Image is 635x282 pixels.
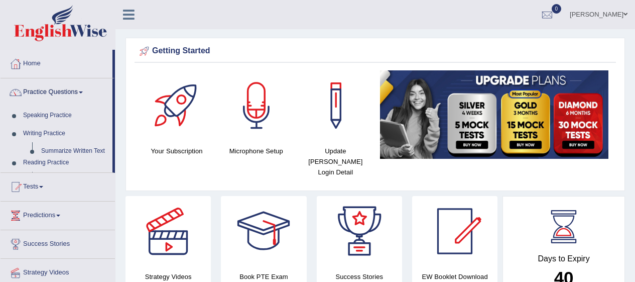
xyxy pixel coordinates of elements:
[142,146,211,156] h4: Your Subscription
[317,271,402,282] h4: Success Stories
[37,172,112,199] a: Reading & Writing: Fill In The Blanks
[1,78,112,104] a: Practice Questions
[552,4,562,14] span: 0
[137,44,613,59] div: Getting Started
[1,173,115,198] a: Tests
[221,271,306,282] h4: Book PTE Exam
[19,154,112,172] a: Reading Practice
[37,142,112,160] a: Summarize Written Text
[1,230,115,255] a: Success Stories
[1,202,115,227] a: Predictions
[380,70,608,159] img: small5.jpg
[1,50,112,75] a: Home
[514,254,613,263] h4: Days to Expiry
[19,107,112,125] a: Speaking Practice
[221,146,291,156] h4: Microphone Setup
[19,125,112,143] a: Writing Practice
[412,271,497,282] h4: EW Booklet Download
[125,271,211,282] h4: Strategy Videos
[301,146,370,177] h4: Update [PERSON_NAME] Login Detail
